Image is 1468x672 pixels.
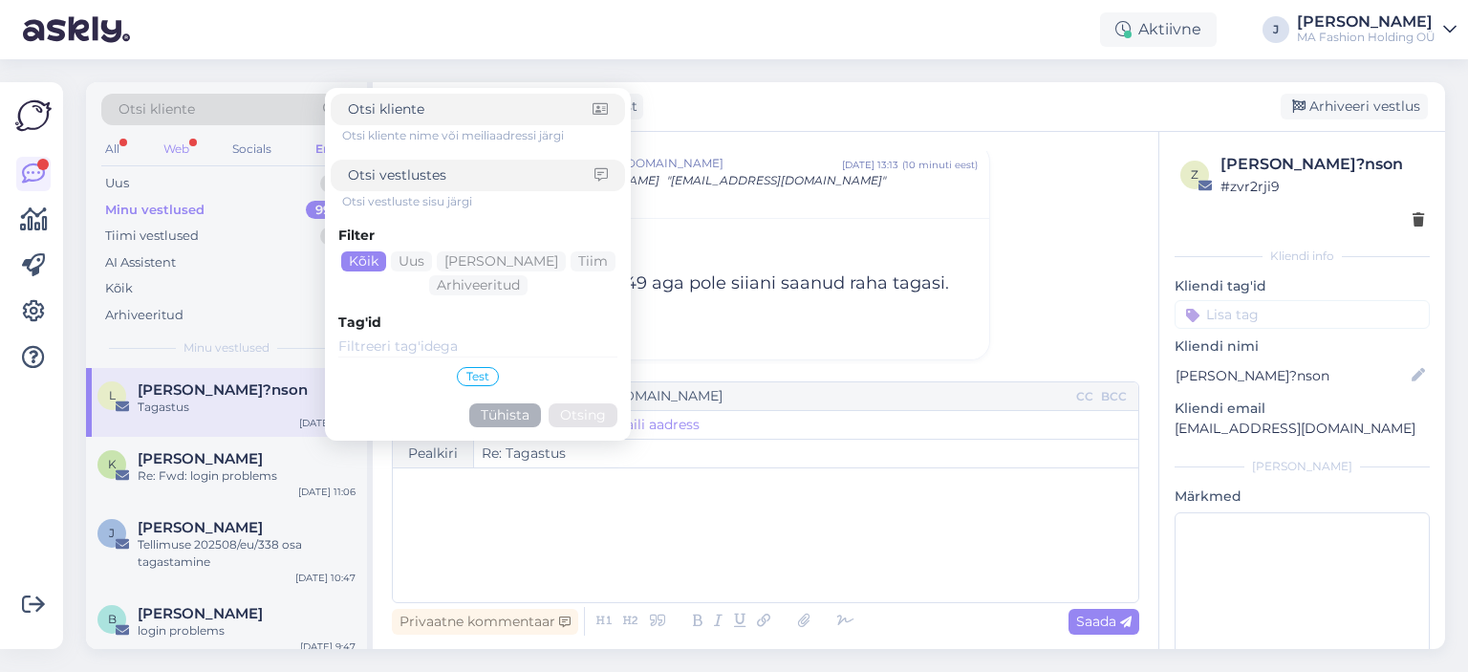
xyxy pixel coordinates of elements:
span: Kälina Sarv [138,450,263,467]
span: Barbi Laine [138,605,263,622]
span: Julija Markova [138,519,263,536]
div: Uus [105,174,129,193]
p: Kliendi nimi [1175,336,1430,357]
div: Email [312,137,352,162]
div: Kõik [105,279,133,298]
div: 0 [320,174,348,193]
input: Write subject here... [474,440,1138,467]
div: Minu vestlused [105,201,205,220]
span: Minu vestlused [183,339,270,357]
div: 99+ [306,201,348,220]
div: Arhiveeri vestlus [1281,94,1428,119]
div: Otsi kliente nime või meiliaadressi järgi [342,127,625,144]
span: Otsi kliente [119,99,195,119]
div: Otsi vestluste sisu järgi [342,193,625,210]
span: [EMAIL_ADDRESS][DOMAIN_NAME] [512,155,842,172]
div: Filter [338,226,617,246]
div: [PERSON_NAME] [1175,458,1430,475]
p: Kliendi tag'id [1175,276,1430,296]
input: Recepient... [474,382,1072,410]
span: 202507/eu/449 aga pole siiani saanud raha tagasi. [521,272,949,293]
div: Tiimi vestlused [105,227,199,246]
div: login problems [138,622,356,639]
input: Lisa tag [1175,300,1430,329]
div: CC [1072,388,1097,405]
div: Tagastus [138,399,356,416]
div: BCC [1097,388,1131,405]
div: MA Fashion Holding OÜ [1297,30,1436,45]
span: J [109,526,115,540]
div: [DATE] 13:13 [299,416,356,430]
span: L [109,388,116,402]
input: Otsi vestlustes [348,165,594,185]
div: Tellimuse 202508/eu/338 osa tagastamine [138,536,356,571]
span: "[EMAIL_ADDRESS][DOMAIN_NAME]" [667,173,886,187]
div: J [1263,16,1289,43]
span: B [108,612,117,626]
div: [DATE] 10:47 [295,571,356,585]
div: Re: Fwd: login problems [138,467,356,485]
div: Web [160,137,193,162]
input: Lisa nimi [1176,365,1408,386]
div: 0 [320,227,348,246]
span: Saada [1076,613,1132,630]
p: [EMAIL_ADDRESS][DOMAIN_NAME] [1175,419,1430,439]
div: [DATE] 13:13 [842,158,898,172]
span: K [108,457,117,471]
div: # zvr2rji9 [1220,176,1424,197]
div: Tere [404,236,978,348]
div: Kliendi info [1175,248,1430,265]
div: All [101,137,123,162]
div: [DATE] 11:06 [298,485,356,499]
div: Kõik [341,251,386,271]
div: Arhiveeritud [105,306,183,325]
span: z [1191,167,1198,182]
p: Kliendi email [1175,399,1430,419]
div: AI Assistent [105,253,176,272]
img: Askly Logo [15,98,52,134]
input: Filtreeri tag'idega [338,336,617,358]
div: Tagastasin tellimuse [404,271,978,296]
div: [DATE] 9:47 [300,639,356,654]
div: [PERSON_NAME]?nson [1220,153,1424,176]
div: Aktiivne [1100,12,1217,47]
input: Otsi kliente [348,99,593,119]
p: Märkmed [1175,487,1430,507]
span: Liisa T?nson [138,381,308,399]
div: Privaatne kommentaar [392,609,578,635]
div: [PERSON_NAME] [1297,14,1436,30]
div: ( 10 minuti eest ) [902,158,978,172]
div: Socials [228,137,275,162]
div: Tag'id [338,313,617,333]
a: [PERSON_NAME]MA Fashion Holding OÜ [1297,14,1457,45]
div: Pealkiri [393,440,474,467]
